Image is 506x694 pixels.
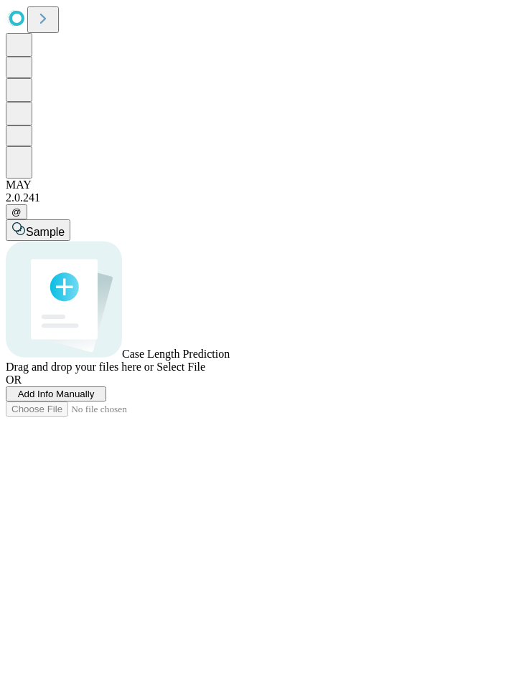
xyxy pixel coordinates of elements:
[6,219,70,241] button: Sample
[26,226,65,238] span: Sample
[6,179,500,191] div: MAY
[6,386,106,401] button: Add Info Manually
[11,206,22,217] span: @
[122,348,230,360] span: Case Length Prediction
[6,361,154,373] span: Drag and drop your files here or
[6,191,500,204] div: 2.0.241
[6,374,22,386] span: OR
[18,389,95,399] span: Add Info Manually
[6,204,27,219] button: @
[156,361,205,373] span: Select File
